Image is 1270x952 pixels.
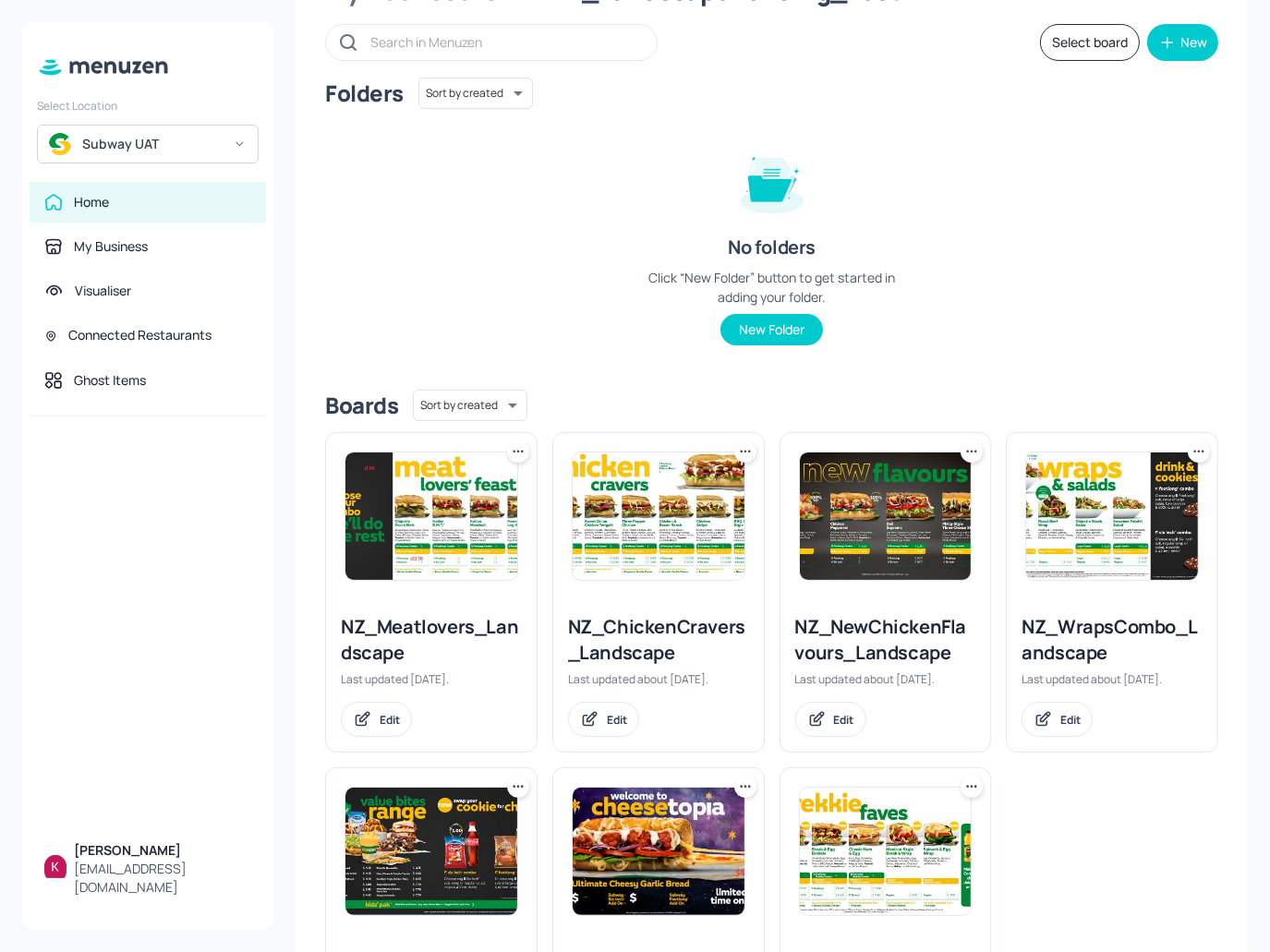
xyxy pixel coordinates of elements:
div: NZ_ChickenCravers_Landscape [568,614,749,666]
div: Edit [834,712,854,728]
div: NZ_NewChickenFlavours_Landscape [795,614,976,666]
div: Click “New Folder” button to get started in adding your folder. [634,268,911,307]
img: 2025-08-04-1754311932278hkkfwsecyek.jpeg [345,452,517,580]
img: 2025-06-24-175073865701294pt2venbdr.jpeg [573,452,744,580]
div: Last updated about [DATE]. [795,671,976,687]
img: folder-empty [726,135,818,227]
div: Last updated [DATE]. [341,671,522,687]
div: My Business [74,237,148,256]
div: Last updated about [DATE]. [568,671,749,687]
img: 2025-07-27-17536362135833autxpbdpzh.jpeg [573,788,744,915]
div: NZ_Meatlovers_Landscape [341,614,522,666]
button: New [1147,24,1218,61]
div: Folders [325,78,404,108]
img: avatar [49,133,71,155]
div: Sort by created [418,75,533,112]
div: [EMAIL_ADDRESS][DOMAIN_NAME] [74,860,251,897]
div: Home [74,193,109,211]
img: 2025-06-24-1750736857015ojzutnbhpg.jpeg [1026,452,1198,580]
div: NZ_WrapsCombo_Landscape [1022,614,1203,666]
input: Search in Menuzen [370,29,638,55]
div: Select Location [37,98,259,114]
div: Subway UAT [82,135,222,153]
button: New Folder [720,314,823,345]
div: [PERSON_NAME] [74,841,251,860]
div: Boards [325,391,398,420]
div: Connected Restaurants [68,326,212,344]
div: Edit [380,712,400,728]
img: ALm5wu0uMJs5_eqw6oihenv1OotFdBXgP3vgpp2z_jxl=s96-c [44,855,67,877]
button: Select board [1040,24,1140,61]
div: Edit [1060,712,1081,728]
div: Last updated about [DATE]. [1022,671,1203,687]
div: Ghost Items [74,371,146,390]
img: 2025-07-15-1752539857680vknf6bodb5i.jpeg [345,788,517,915]
div: New [1180,36,1207,49]
img: 2025-06-24-1750745986505hmra4xy066f.jpeg [800,788,972,915]
div: Sort by created [413,387,527,424]
div: No folders [728,235,816,260]
div: Visualiser [75,282,131,300]
img: 2025-06-24-1750737444727pbz5q5i81u.jpeg [800,452,972,580]
div: Edit [607,712,627,728]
